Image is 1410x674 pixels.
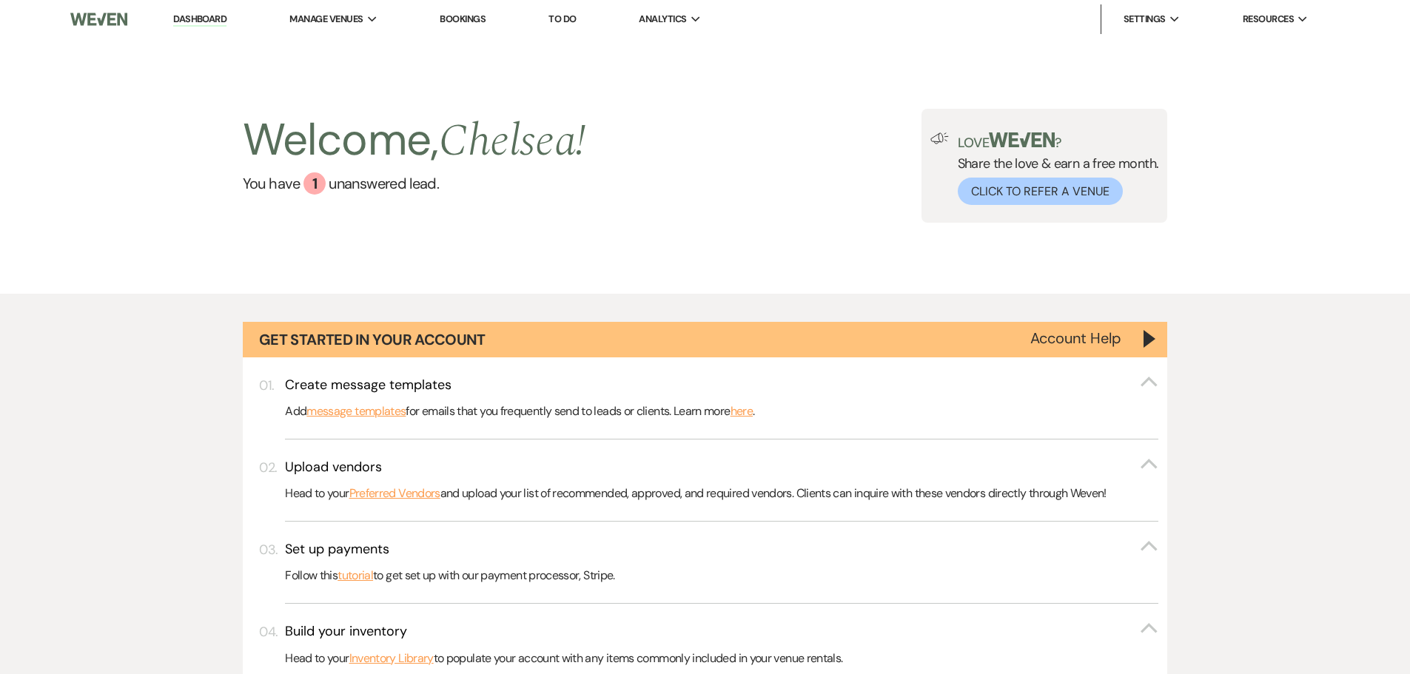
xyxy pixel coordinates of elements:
[285,376,451,394] h3: Create message templates
[989,132,1055,147] img: weven-logo-green.svg
[349,649,434,668] a: Inventory Library
[285,402,1158,421] p: Add for emails that you frequently send to leads or clients. Learn more .
[1243,12,1294,27] span: Resources
[173,13,226,27] a: Dashboard
[259,329,486,350] h1: Get Started in Your Account
[338,566,373,585] a: tutorial
[958,178,1123,205] button: Click to Refer a Venue
[70,4,127,35] img: Weven Logo
[440,13,486,25] a: Bookings
[285,458,382,476] h3: Upload vendors
[958,132,1159,149] p: Love ?
[285,622,407,641] h3: Build your inventory
[949,132,1159,205] div: Share the love & earn a free month.
[1030,331,1121,346] button: Account Help
[285,566,1158,585] p: Follow this to get set up with our payment processor, Stripe.
[285,622,1158,641] button: Build your inventory
[731,402,753,421] a: here
[285,376,1158,394] button: Create message templates
[930,132,949,144] img: loud-speaker-illustration.svg
[285,458,1158,476] button: Upload vendors
[285,540,389,559] h3: Set up payments
[285,540,1158,559] button: Set up payments
[243,109,586,172] h2: Welcome,
[548,13,576,25] a: To Do
[289,12,363,27] span: Manage Venues
[285,649,1158,668] p: Head to your to populate your account with any items commonly included in your venue rentals.
[1124,12,1166,27] span: Settings
[439,107,586,175] span: Chelsea !
[349,484,440,503] a: Preferred Vendors
[285,484,1158,503] p: Head to your and upload your list of recommended, approved, and required vendors. Clients can inq...
[306,402,406,421] a: message templates
[303,172,326,195] div: 1
[639,12,686,27] span: Analytics
[243,172,586,195] a: You have 1 unanswered lead.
